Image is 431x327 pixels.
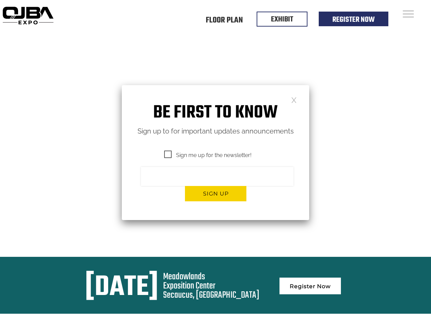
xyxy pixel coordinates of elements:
span: Sign me up for the newsletter! [164,151,252,159]
a: Register Now [332,14,375,26]
div: Meadowlands Exposition Center Secaucus, [GEOGRAPHIC_DATA] [163,272,259,300]
div: [DATE] [85,272,158,303]
h1: Be first to know [122,102,309,124]
a: Close [291,97,297,103]
p: Sign up to for important updates announcements [122,125,309,137]
button: Sign up [185,186,246,201]
a: EXHIBIT [271,14,293,25]
a: Register Now [279,278,341,294]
